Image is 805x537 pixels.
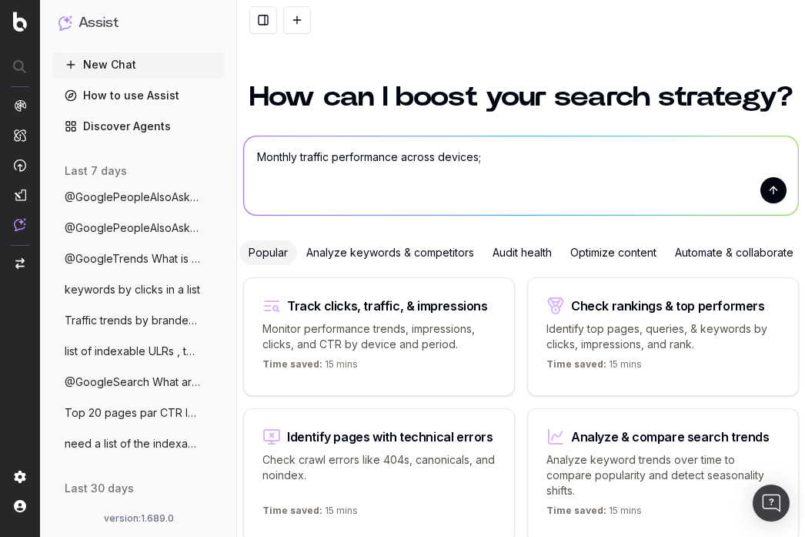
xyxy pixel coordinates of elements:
[14,159,26,172] img: Activation
[65,163,127,179] span: last 7 days
[52,370,225,394] button: @GoogleSearch What are the main SERP fea
[52,83,225,108] a: How to use Assist
[65,374,200,390] span: @GoogleSearch What are the main SERP fea
[287,431,493,443] div: Identify pages with technical errors
[65,251,200,267] span: @GoogleTrends What is currently trending
[546,452,780,498] p: Analyze keyword trends over time to compare popularity and detect seasonality shifts.
[13,12,27,32] img: Botify logo
[14,99,26,112] img: Analytics
[262,452,496,498] p: Check crawl errors like 404s, canonicals, and noindex.
[52,401,225,425] button: Top 20 pages par CTR la semaine dernière
[52,247,225,271] button: @GoogleTrends What is currently trending
[14,500,26,512] img: My account
[262,358,358,377] p: 15 mins
[262,505,358,523] p: 15 mins
[65,313,200,328] span: Traffic trends by branded vs non branded
[546,505,642,523] p: 15 mins
[52,431,225,456] button: need a list of the indexable URLs with n
[52,114,225,139] a: Discover Agents
[239,240,297,265] div: Popular
[262,505,322,516] span: Time saved:
[15,258,25,269] img: Switch project
[78,12,119,34] h1: Assist
[52,308,225,333] button: Traffic trends by branded vs non branded
[65,405,200,421] span: Top 20 pages par CTR la semaine dernière
[483,240,561,265] div: Audit health
[58,15,72,30] img: Assist
[65,481,134,496] span: last 30 days
[65,190,200,205] span: @GooglePeopleAlsoAsk What are the 'Peopl
[14,218,26,231] img: Assist
[52,339,225,364] button: list of indexable ULRs , top10 by device
[52,502,225,527] button: @Perplexity
[14,471,26,483] img: Setting
[753,485,790,522] div: Open Intercom Messenger
[65,344,200,359] span: list of indexable ULRs , top10 by device
[14,189,26,201] img: Studio
[287,300,488,312] div: Track clicks, traffic, & impressions
[571,431,770,443] div: Analyze & compare search trends
[52,52,225,77] button: New Chat
[244,136,798,215] textarea: Monthly traffic performance across devices;
[262,321,496,352] p: Monitor performance trends, impressions, clicks, and CTR by device and period.
[14,129,26,142] img: Intelligence
[546,505,606,516] span: Time saved:
[546,321,780,352] p: Identify top pages, queries, & keywords by clicks, impressions, and rank.
[58,512,219,525] div: version: 1.689.0
[546,358,606,370] span: Time saved:
[561,240,666,265] div: Optimize content
[666,240,803,265] div: Automate & collaborate
[58,12,219,34] button: Assist
[262,358,322,370] span: Time saved:
[571,300,765,312] div: Check rankings & top performers
[65,436,200,451] span: need a list of the indexable URLs with n
[65,282,200,297] span: keywords by clicks in a list
[52,277,225,302] button: keywords by clicks in a list
[52,216,225,240] button: @GooglePeopleAlsoAsk What are the 'Peopl
[243,83,799,111] h1: How can I boost your search strategy?
[52,185,225,210] button: @GooglePeopleAlsoAsk What are the 'Peopl
[297,240,483,265] div: Analyze keywords & competitors
[546,358,642,377] p: 15 mins
[65,220,200,236] span: @GooglePeopleAlsoAsk What are the 'Peopl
